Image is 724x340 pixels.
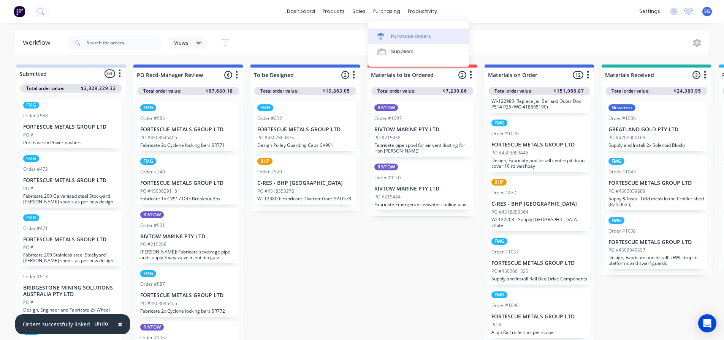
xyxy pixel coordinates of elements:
span: Views [174,39,189,47]
div: FMG [491,120,507,126]
div: Purchase Orders [391,33,431,40]
p: FORTESCUE METALS GROUP LTD [491,142,587,148]
div: FMGOrder #587FORTESCUE METALS GROUP LTDPO #4503046406Fabricate 2x Cyclone locking bars SR772 [137,267,239,317]
p: C-RES - BHP [GEOGRAPHIC_DATA] [257,180,353,186]
div: RIVTOW [140,211,164,218]
p: Fabricate Emergency seawater cooling pipe [374,201,470,207]
div: FMGOrder #1057FORTESCUE METALS GROUP LTDPO #4503061325Supply and Install Rail Bed Drive Components [488,235,590,285]
p: Fabricate 2x Cyclone locking bars SR772 [140,308,236,314]
div: BHP [491,179,507,186]
div: Order #585 [140,115,165,122]
p: PO # [23,299,33,306]
span: Total order value: [377,88,415,94]
p: PO #215458 [374,134,401,141]
div: FMGOrder #1038FORTESCUE METALS GROUP LTDPO #4503040597Design, Fabricate and Install UFWL drop in ... [605,214,707,269]
div: Suppliers [391,48,414,55]
p: C-RES - BHP [GEOGRAPHIC_DATA] [491,201,587,207]
p: Supply and Install 2x Solenoid Blocks [608,142,704,148]
div: BHP [257,158,272,165]
div: FMG [23,214,39,221]
p: FORTESCUE METALS GROUP LTD [491,260,587,266]
p: PO # [23,132,33,139]
p: Fabricate 200 Galvanised steel Stockyard [PERSON_NAME] spools as per new design 9359-1 [23,193,119,205]
a: Suppliers [368,44,469,59]
span: $24,380.95 [674,88,701,94]
p: Design Pulley Guarding Caps CV901 [257,142,353,148]
p: WI-123800: Fabricate Diverter Gate GAD578 [257,196,353,201]
div: RIVTOWOrder #501RIVTOW MARINE PTY LTDPO #215268[PERSON_NAME]: Fabricate sewerage pipe and supply ... [137,208,239,264]
p: RIVTOW MARINE PTY LTD [140,233,236,240]
span: Total order value: [612,88,650,94]
p: FORTESCUE METALS GROUP LTD [257,126,353,133]
p: Fabricate pipe spool for air vent ducting for Iron [PERSON_NAME] [374,142,470,154]
p: PO #4700000168 [608,134,645,141]
p: PO #4503061325 [491,268,528,275]
p: Design, Engineer and Fabricate 2x Wheel component stands. [23,307,119,318]
div: FMG [608,158,624,165]
p: BRIDGESTONE MINING SOLUTIONS AUSTRALIA PTY LTD [23,285,119,297]
p: PO #4518553276 [257,188,294,195]
div: productivity [404,6,441,17]
div: Order #513BRIDGESTONE MINING SOLUTIONS AUSTRALIA PTY LTDPO #Design, Engineer and Fabricate 2x Whe... [20,270,122,321]
div: Workflow [23,38,54,47]
p: Suppy & Install Grid mesh in the Profiler shed (P.25.0635) [608,196,704,207]
div: FMGOrder #472FORTESCUE METALS GROUP LTDPO #Fabricate 200 Galvanised steel Stockyard [PERSON_NAME]... [20,152,122,208]
div: Orders successfully linked [23,320,90,328]
div: Order #472 [23,166,48,173]
span: × [118,319,122,329]
p: PO #4518359364 [491,209,528,216]
p: GREATLAND GOLD PTY LTD [608,126,704,133]
div: settings [635,6,664,17]
div: FMG [140,158,156,165]
p: FORTESCUE METALS GROUP LTD [608,239,704,246]
div: FMG [140,270,156,277]
div: Order #520 [257,168,282,175]
div: FMGOrder #1043FORTESCUE METALS GROUP LTDPO #4503039689Suppy & Install Grid mesh in the Profiler s... [605,155,707,210]
p: Supply and Install Rail Bed Drive Components [491,276,587,282]
p: PO #4503046406 [140,300,177,307]
div: FMGOrder #588FORTESCUE METALS GROUP LTDPO #Purchase 2x Power pushers [20,99,122,148]
p: FORTESCUE METALS GROUP LTD [23,177,119,184]
p: FORTESCUE METALS GROUP LTD [491,313,587,320]
div: Newcrest [608,104,635,111]
span: SG [704,8,710,15]
div: BHPOrder #437C-RES - BHP [GEOGRAPHIC_DATA]PO #4518359364WI-122203 - Supply [GEOGRAPHIC_DATA] chute [488,176,590,231]
div: Order #471 [23,225,48,232]
div: NewcrestOrder #1036GREATLAND GOLD PTY LTDPO #4700000168Supply and Install 2x Solenoid Blocks [605,101,707,151]
p: FORTESCUE METALS GROUP LTD [23,236,119,243]
p: PO #4503040597 [608,247,645,253]
p: Align Rail rollers as per scope [491,329,587,335]
span: Total order value: [260,88,298,94]
span: Total order value: [494,88,532,94]
div: RIVTOW [374,104,398,111]
p: Fabricate 2x Cyclone locking bars SR771 [140,142,236,148]
p: Fabricate 1x CV917 DR3 Breakout Box [140,196,236,201]
div: BHPOrder #520C-RES - BHP [GEOGRAPHIC_DATA]PO #4518553276WI-123800: Fabricate Diverter Gate GAD578 [254,155,356,205]
input: Search for orders... [87,35,162,50]
p: FORTESCUE METALS GROUP LTD [140,292,236,299]
p: FORTESCUE METALS GROUP LTD [140,180,236,186]
p: RIVTOW MARINE PTY LTD [374,126,470,133]
p: PO #4502860835 [257,134,294,141]
a: Purchase Orders [368,28,469,44]
p: Design, Fabricate and Install UFWL drop in platforms and swarf guards [608,255,704,266]
div: purchasing [369,6,404,17]
div: Order #1097 [374,115,402,122]
span: Total order value: [26,85,64,92]
p: PO #4503039689 [608,188,645,195]
div: FMG [140,104,156,111]
div: FMG [23,102,39,109]
div: sales [349,6,369,17]
div: RIVTOW [140,324,164,331]
span: $2,329,229.32 [81,85,116,92]
div: RIVTOW [374,164,398,170]
div: Order #513 [23,273,48,280]
div: FMGOrder #232FORTESCUE METALS GROUP LTDPO #4502860835Design Pulley Guarding Caps CV901 [254,101,356,151]
div: Order #1057 [491,249,519,255]
div: Order #1036 [608,115,636,122]
div: Order #501 [140,222,165,229]
div: Order #240 [140,168,165,175]
p: WI-122203 - Supply [GEOGRAPHIC_DATA] chute [491,217,587,228]
p: PO #4503046406 [140,134,177,141]
div: FMG [608,217,624,224]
